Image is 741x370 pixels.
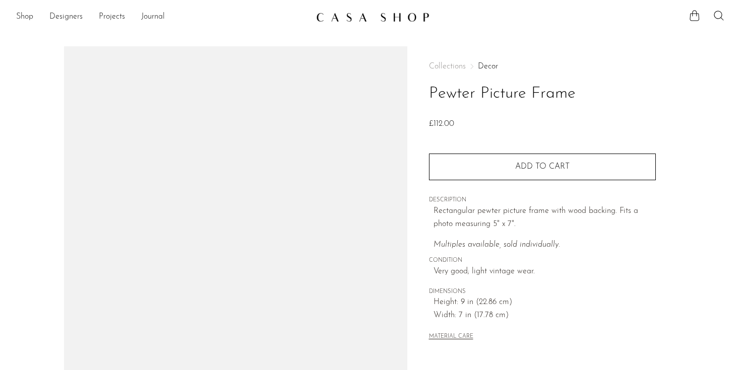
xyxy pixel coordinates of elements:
[49,11,83,24] a: Designers
[99,11,125,24] a: Projects
[434,296,656,309] span: Height: 9 in (22.86 cm)
[429,62,466,70] span: Collections
[141,11,165,24] a: Journal
[429,287,656,297] span: DIMENSIONS
[434,241,560,249] em: Multiples available, sold individually.
[429,81,656,107] h1: Pewter Picture Frame
[429,154,656,180] button: Add to cart
[16,9,308,26] ul: NEW HEADER MENU
[434,265,656,278] span: Very good; light vintage wear.
[429,256,656,265] span: CONDITION
[429,120,454,128] span: £112.00
[478,62,498,70] a: Decor
[429,196,656,205] span: DESCRIPTION
[515,163,570,171] span: Add to cart
[16,11,33,24] a: Shop
[16,9,308,26] nav: Desktop navigation
[434,207,617,215] span: Rectangular pewter picture frame with wood backing.
[429,333,473,341] button: MATERIAL CARE
[429,62,656,70] nav: Breadcrumbs
[434,207,638,228] span: Fits a photo measuring 5" x 7".
[434,309,656,322] span: Width: 7 in (17.78 cm)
